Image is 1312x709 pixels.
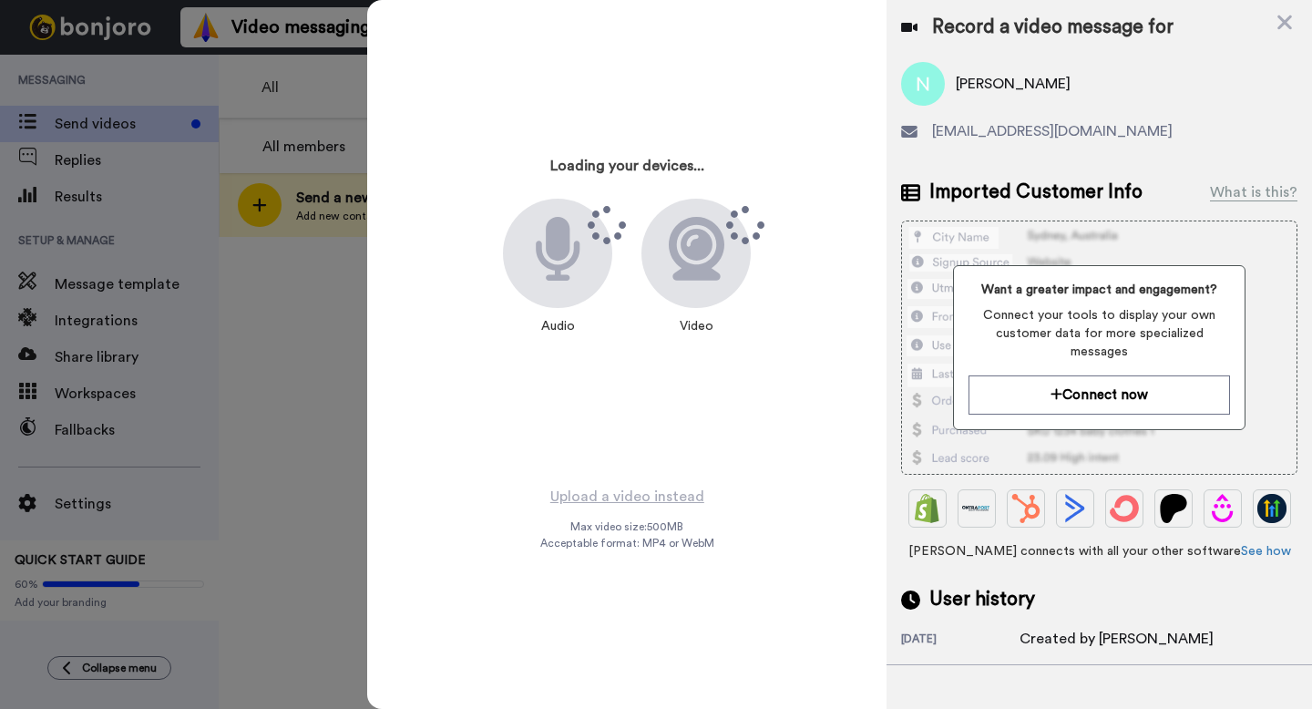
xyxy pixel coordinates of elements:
div: What is this? [1210,181,1297,203]
div: Audio [532,308,584,344]
span: User history [929,586,1035,613]
span: Acceptable format: MP4 or WebM [540,536,714,550]
h3: Loading your devices... [550,159,704,175]
button: Connect now [969,375,1229,415]
div: Created by [PERSON_NAME] [1020,628,1214,650]
img: Shopify [913,494,942,523]
img: Patreon [1159,494,1188,523]
span: Want a greater impact and engagement? [969,281,1229,299]
a: See how [1241,545,1291,558]
button: Upload a video instead [545,485,710,509]
img: Drip [1208,494,1237,523]
span: Max video size: 500 MB [570,519,683,534]
img: Ontraport [962,494,991,523]
span: Imported Customer Info [929,179,1143,206]
img: GoHighLevel [1257,494,1286,523]
img: ConvertKit [1110,494,1139,523]
span: [PERSON_NAME] connects with all your other software [901,542,1297,560]
span: Connect your tools to display your own customer data for more specialized messages [969,306,1229,361]
div: [DATE] [901,632,1020,650]
img: Hubspot [1011,494,1040,523]
img: ActiveCampaign [1061,494,1090,523]
div: Video [671,308,723,344]
span: [EMAIL_ADDRESS][DOMAIN_NAME] [932,120,1173,142]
